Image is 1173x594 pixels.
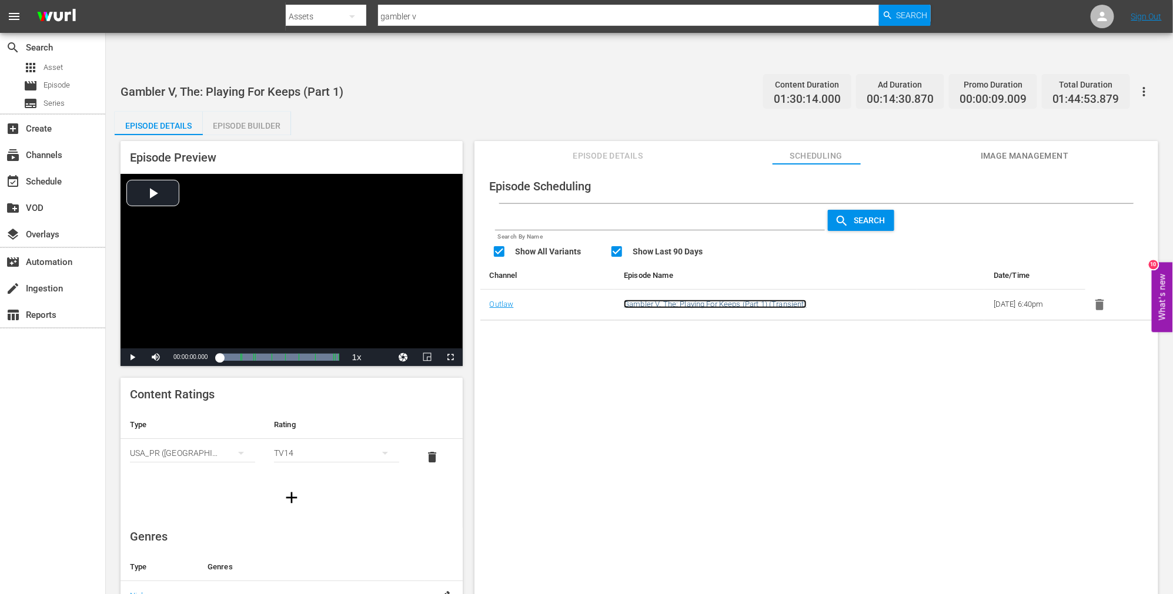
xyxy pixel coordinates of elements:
[495,232,826,242] p: Search By Name
[439,348,463,366] button: Fullscreen
[130,150,216,165] span: Episode Preview
[6,255,20,269] span: Automation
[130,387,215,401] span: Content Ratings
[960,93,1027,106] span: 00:00:09.009
[121,411,463,475] table: simple table
[1152,262,1173,332] button: Open Feedback Widget
[897,5,928,26] span: Search
[490,179,591,193] span: Episode Scheduling
[425,450,439,464] span: delete
[130,529,168,543] span: Genres
[44,62,63,73] span: Asset
[490,300,514,308] a: Outlaw
[219,354,339,361] div: Progress Bar
[6,281,20,296] span: Ingestion
[198,553,425,581] th: Genres
[772,149,860,163] span: Scheduling
[6,201,20,215] span: VOD
[24,96,38,110] span: Series
[614,261,917,290] th: Episode Name
[121,411,265,439] th: Type
[392,348,416,366] button: Jump To Time
[879,5,931,26] button: Search
[564,149,652,163] span: Episode Details
[960,76,1027,93] div: Promo Duration
[274,437,399,469] div: TV14
[849,216,894,225] span: Search
[6,308,20,322] span: Reports
[265,411,409,439] th: Rating
[774,76,841,93] div: Content Duration
[867,93,934,106] span: 00:14:30.870
[121,174,463,366] div: Video Player
[6,148,20,162] span: Channels
[115,112,203,135] button: Episode Details
[24,61,38,75] span: Asset
[28,3,85,31] img: ans4CAIJ8jUAAAAAAAAAAAAAAAAAAAAAAAAgQb4GAAAAAAAAAAAAAAAAAAAAAAAAJMjXAAAAAAAAAAAAAAAAAAAAAAAAgAT5G...
[984,290,1085,320] td: [DATE] 6:40pm
[44,98,65,109] span: Series
[624,300,807,308] a: Gambler V, The: Playing For Keeps (Part 1) (Transient)
[480,261,615,290] th: Channel
[24,79,38,93] span: Episode
[44,79,70,91] span: Episode
[7,9,21,24] span: menu
[1131,12,1162,21] a: Sign Out
[130,437,255,469] div: USA_PR ([GEOGRAPHIC_DATA])
[144,348,168,366] button: Mute
[173,354,208,360] span: 00:00:00.000
[121,85,343,99] span: Gambler V, The: Playing For Keeps (Part 1)
[418,443,446,471] button: delete
[115,112,203,140] div: Episode Details
[6,227,20,241] span: Overlays
[416,348,439,366] button: Picture-in-Picture
[1052,93,1119,106] span: 01:44:53.879
[867,76,934,93] div: Ad Duration
[345,348,369,366] button: Playback Rate
[984,261,1085,290] th: Date/Time
[1052,76,1119,93] div: Total Duration
[6,122,20,136] span: Create
[774,93,841,106] span: 01:30:14.000
[203,112,291,135] button: Episode Builder
[203,112,291,140] div: Episode Builder
[1149,260,1158,269] div: 10
[6,174,20,189] span: Schedule
[6,41,20,55] span: Search
[828,210,894,231] button: Search
[121,348,144,366] button: Play
[981,149,1069,163] span: Image Management
[121,553,198,581] th: Type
